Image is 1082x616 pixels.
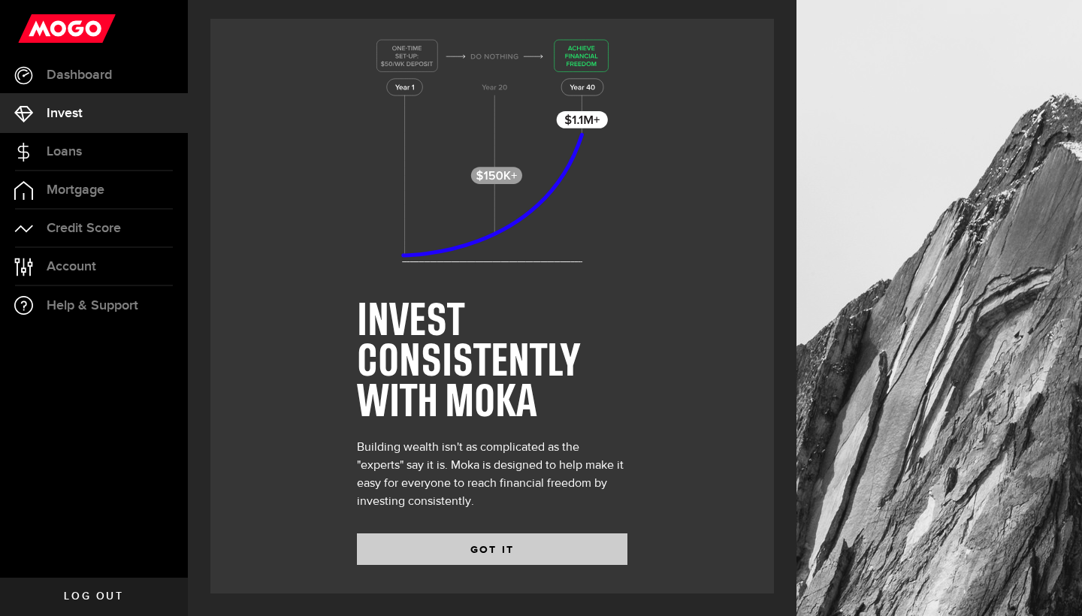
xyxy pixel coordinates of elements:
[47,145,82,159] span: Loans
[357,533,627,565] button: GOT IT
[47,183,104,197] span: Mortgage
[47,107,83,120] span: Invest
[357,439,627,511] div: Building wealth isn't as complicated as the "experts" say it is. Moka is designed to help make it...
[47,299,138,313] span: Help & Support
[12,6,57,51] button: Open LiveChat chat widget
[357,302,627,424] h1: INVEST CONSISTENTLY WITH MOKA
[47,260,96,273] span: Account
[47,222,121,235] span: Credit Score
[47,68,112,82] span: Dashboard
[64,591,123,602] span: Log out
